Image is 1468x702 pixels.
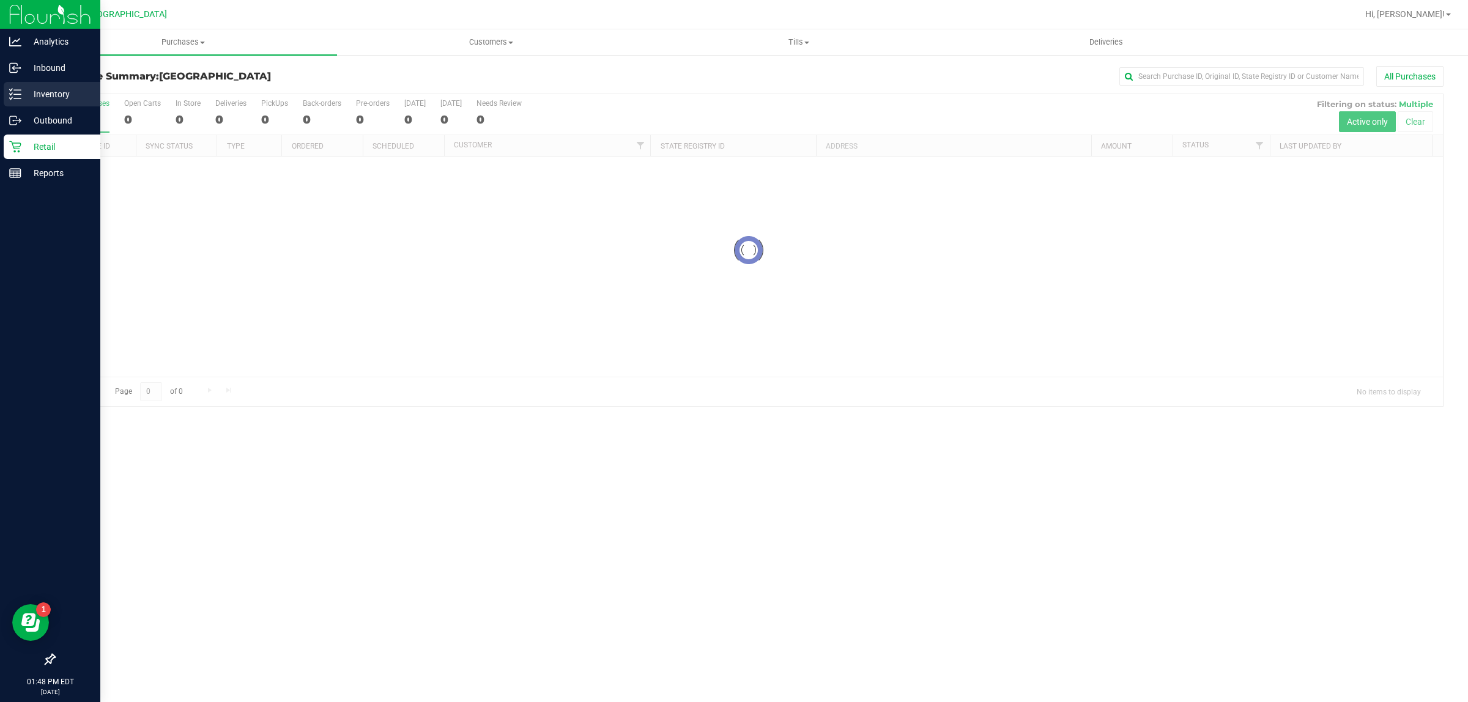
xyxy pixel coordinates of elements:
input: Search Purchase ID, Original ID, State Registry ID or Customer Name... [1119,67,1364,86]
p: Analytics [21,34,95,49]
p: 01:48 PM EDT [6,676,95,687]
span: Tills [645,37,952,48]
iframe: Resource center unread badge [36,602,51,617]
p: Retail [21,139,95,154]
span: [GEOGRAPHIC_DATA] [83,9,167,20]
inline-svg: Retail [9,141,21,153]
inline-svg: Reports [9,167,21,179]
a: Tills [645,29,952,55]
span: Hi, [PERSON_NAME]! [1365,9,1445,19]
p: Outbound [21,113,95,128]
p: Inventory [21,87,95,102]
a: Customers [337,29,645,55]
span: [GEOGRAPHIC_DATA] [159,70,271,82]
span: Deliveries [1073,37,1140,48]
inline-svg: Outbound [9,114,21,127]
p: Inbound [21,61,95,75]
inline-svg: Analytics [9,35,21,48]
p: [DATE] [6,687,95,696]
a: Deliveries [952,29,1260,55]
span: Customers [338,37,644,48]
iframe: Resource center [12,604,49,641]
inline-svg: Inbound [9,62,21,74]
span: Purchases [29,37,337,48]
h3: Purchase Summary: [54,71,517,82]
p: Reports [21,166,95,180]
inline-svg: Inventory [9,88,21,100]
button: All Purchases [1376,66,1444,87]
a: Purchases [29,29,337,55]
